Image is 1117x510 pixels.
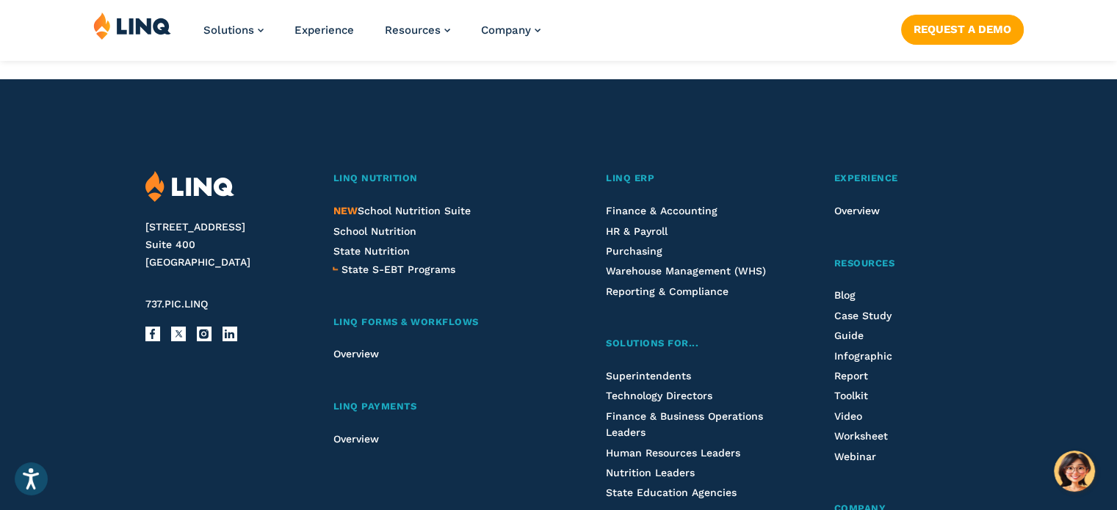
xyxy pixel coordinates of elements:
a: Infographic [834,350,892,362]
a: Nutrition Leaders [606,467,695,478]
a: Resources [834,256,972,272]
a: Report [834,370,867,382]
span: NEW [333,205,357,216]
span: LINQ ERP [606,172,654,183]
a: Experience [834,171,972,186]
address: [STREET_ADDRESS] Suite 400 [GEOGRAPHIC_DATA] [145,219,306,271]
span: 737.PIC.LINQ [145,298,208,310]
a: LINQ Nutrition [333,171,544,186]
a: Superintendents [606,370,691,382]
span: School Nutrition Suite [333,205,470,216]
a: Case Study [834,310,891,321]
a: Request a Demo [901,15,1024,44]
a: LINQ ERP [606,171,773,186]
a: Worksheet [834,430,887,442]
span: Company [481,23,531,37]
img: LINQ | K‑12 Software [93,12,171,40]
a: Finance & Business Operations Leaders [606,410,763,438]
a: State Nutrition [333,245,409,257]
nav: Button Navigation [901,12,1024,44]
a: Overview [333,348,378,360]
nav: Primary Navigation [203,12,541,60]
a: Guide [834,329,863,341]
a: Company [481,23,541,37]
span: Experience [834,172,897,183]
a: Human Resources Leaders [606,447,740,459]
a: Facebook [145,327,160,341]
a: Technology Directors [606,390,712,401]
a: State Education Agencies [606,487,737,498]
a: Video [834,410,861,422]
a: Finance & Accounting [606,205,717,216]
a: School Nutrition [333,225,416,237]
a: Solutions [203,23,264,37]
a: HR & Payroll [606,225,668,237]
a: Reporting & Compliance [606,285,729,297]
span: LINQ Payments [333,401,416,412]
a: LINQ Forms & Workflows [333,315,544,330]
a: LinkedIn [223,327,237,341]
span: Resources [834,258,894,269]
a: Experience [294,23,354,37]
a: State S-EBT Programs [341,261,455,277]
a: Toolkit [834,390,867,401]
a: X [171,327,186,341]
span: Solutions [203,23,254,37]
a: Overview [333,433,378,445]
a: Resources [385,23,450,37]
img: LINQ | K‑12 Software [145,171,234,203]
span: LINQ Forms & Workflows [333,316,478,327]
span: State S-EBT Programs [341,263,455,275]
a: Overview [834,205,879,216]
a: Instagram [197,327,212,341]
a: Warehouse Management (WHS) [606,265,766,277]
span: LINQ Nutrition [333,172,417,183]
a: Webinar [834,451,875,462]
a: Purchasing [606,245,662,257]
button: Hello, have a question? Let’s chat. [1054,451,1095,492]
a: NEWSchool Nutrition Suite [333,205,470,216]
a: Blog [834,289,855,301]
a: LINQ Payments [333,399,544,415]
span: Resources [385,23,441,37]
